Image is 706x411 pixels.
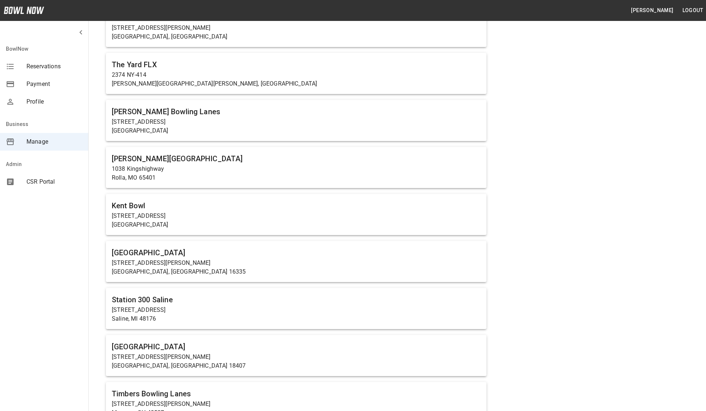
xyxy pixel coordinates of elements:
p: [GEOGRAPHIC_DATA], [GEOGRAPHIC_DATA] [112,32,481,41]
h6: [GEOGRAPHIC_DATA] [112,341,481,353]
h6: Kent Bowl [112,200,481,212]
h6: [PERSON_NAME][GEOGRAPHIC_DATA] [112,153,481,165]
p: [GEOGRAPHIC_DATA], [GEOGRAPHIC_DATA] 18407 [112,361,481,370]
p: [STREET_ADDRESS][PERSON_NAME] [112,353,481,361]
p: [GEOGRAPHIC_DATA], [GEOGRAPHIC_DATA] 16335 [112,267,481,276]
button: Logout [680,4,706,17]
h6: Timbers Bowling Lanes [112,388,481,400]
p: 2374 NY-414 [112,71,481,79]
p: Saline, MI 48176 [112,314,481,323]
span: CSR Portal [26,177,82,186]
p: [STREET_ADDRESS] [112,212,481,220]
p: [STREET_ADDRESS][PERSON_NAME] [112,400,481,408]
p: Rolla, MO 65401 [112,173,481,182]
span: Payment [26,80,82,89]
span: Reservations [26,62,82,71]
p: [STREET_ADDRESS][PERSON_NAME] [112,259,481,267]
p: 1038 Kingshighway [112,165,481,173]
p: [GEOGRAPHIC_DATA] [112,126,481,135]
p: [STREET_ADDRESS] [112,118,481,126]
p: [PERSON_NAME][GEOGRAPHIC_DATA][PERSON_NAME], [GEOGRAPHIC_DATA] [112,79,481,88]
img: logo [4,7,44,14]
button: [PERSON_NAME] [628,4,676,17]
p: [STREET_ADDRESS] [112,306,481,314]
h6: [GEOGRAPHIC_DATA] [112,247,481,259]
h6: Station 300 Saline [112,294,481,306]
h6: [PERSON_NAME] Bowling Lanes [112,106,481,118]
p: [GEOGRAPHIC_DATA] [112,220,481,229]
p: [STREET_ADDRESS][PERSON_NAME] [112,24,481,32]
h6: The Yard FLX [112,59,481,71]
span: Profile [26,97,82,106]
span: Manage [26,137,82,146]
